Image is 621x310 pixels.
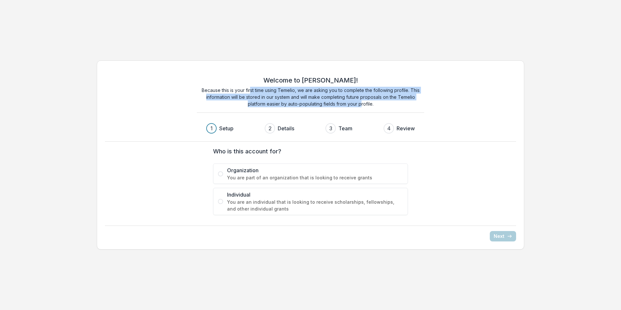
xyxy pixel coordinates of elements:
[490,231,516,241] button: Next
[206,123,415,134] div: Progress
[227,166,403,174] span: Organization
[329,124,332,132] div: 3
[210,124,213,132] div: 1
[278,124,294,132] h3: Details
[387,124,391,132] div: 4
[213,147,404,156] label: Who is this account for?
[269,124,272,132] div: 2
[397,124,415,132] h3: Review
[219,124,234,132] h3: Setup
[227,191,403,199] span: Individual
[227,174,403,181] span: You are part of an organization that is looking to receive grants
[338,124,352,132] h3: Team
[263,76,358,84] h2: Welcome to [PERSON_NAME]!
[197,87,424,107] p: Because this is your first time using Temelio, we are asking you to complete the following profil...
[227,199,403,212] span: You are an individual that is looking to receive scholarships, fellowships, and other individual ...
